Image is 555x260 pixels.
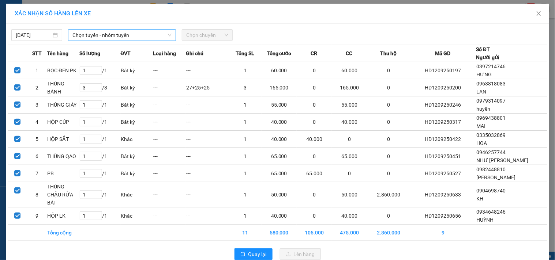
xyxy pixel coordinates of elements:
[47,62,79,79] td: BỌC ĐEN PK
[262,96,297,114] td: 55.000
[476,45,499,61] div: Số ĐT Người gửi
[476,188,506,194] span: 0904698740
[47,131,79,148] td: HỘP SẮT
[262,207,297,225] td: 40.000
[311,49,318,57] span: CR
[27,131,47,148] td: 5
[79,182,120,207] td: / 1
[153,207,186,225] td: ---
[186,79,229,96] td: 27+25+25
[47,96,79,114] td: THÙNG GIÀY
[297,148,332,165] td: 0
[47,165,79,182] td: PB
[332,148,367,165] td: 65.000
[280,248,321,260] button: uploadLên hàng
[367,96,410,114] td: 0
[367,62,410,79] td: 0
[168,33,172,37] span: down
[9,9,64,46] img: logo.jpg
[121,62,153,79] td: Bất kỳ
[229,96,262,114] td: 1
[153,131,186,148] td: ---
[367,165,410,182] td: 0
[229,131,262,148] td: 1
[79,114,120,131] td: / 1
[153,165,186,182] td: ---
[262,148,297,165] td: 65.000
[186,148,229,165] td: ---
[248,250,267,258] span: Quay lại
[79,49,100,57] span: Số lượng
[476,217,494,223] span: HUỲNH
[297,131,332,148] td: 40.000
[367,131,410,148] td: 0
[235,248,273,260] button: rollbackQuay lại
[121,182,153,207] td: Khác
[186,49,203,57] span: Ghi chú
[121,114,153,131] td: Bất kỳ
[410,79,476,96] td: HD1209250200
[410,62,476,79] td: HD1209250197
[262,165,297,182] td: 65.000
[47,49,68,57] span: Tên hàng
[153,114,186,131] td: ---
[410,131,476,148] td: HD1209250422
[332,225,367,241] td: 475.000
[476,209,506,215] span: 0934648246
[297,79,332,96] td: 0
[297,96,332,114] td: 0
[410,207,476,225] td: HD1209250656
[32,49,42,57] span: STT
[332,182,367,207] td: 50.000
[236,49,254,57] span: Tổng SL
[332,165,367,182] td: 0
[346,49,353,57] span: CC
[410,182,476,207] td: HD1209250633
[27,96,47,114] td: 3
[367,182,410,207] td: 2.860.000
[297,165,332,182] td: 65.000
[27,79,47,96] td: 2
[186,182,229,207] td: ---
[476,167,506,172] span: 0982448810
[410,225,476,241] td: 9
[47,148,79,165] td: THÙNG QAO
[262,62,297,79] td: 60.000
[410,165,476,182] td: HD1209250527
[476,140,487,146] span: HOA
[121,49,131,57] span: ĐVT
[476,81,506,87] span: 0963818083
[476,106,490,112] span: huyền
[332,131,367,148] td: 0
[229,62,262,79] td: 1
[476,175,515,180] span: [PERSON_NAME]
[186,131,229,148] td: ---
[410,96,476,114] td: HD1209250246
[68,18,306,27] li: 271 - [PERSON_NAME] - [GEOGRAPHIC_DATA] - [GEOGRAPHIC_DATA]
[476,89,486,95] span: LAN
[332,207,367,225] td: 40.000
[476,64,506,69] span: 0397214746
[186,30,228,41] span: Chọn chuyến
[153,96,186,114] td: ---
[367,207,410,225] td: 0
[27,148,47,165] td: 6
[332,79,367,96] td: 165.000
[121,96,153,114] td: Bất kỳ
[229,114,262,131] td: 1
[79,96,120,114] td: / 1
[79,148,120,165] td: / 1
[47,114,79,131] td: HỘP CÚP
[267,49,291,57] span: Tổng cước
[27,207,47,225] td: 9
[476,98,506,104] span: 0979314097
[186,62,229,79] td: ---
[297,182,332,207] td: 0
[186,165,229,182] td: ---
[262,182,297,207] td: 50.000
[153,79,186,96] td: ---
[79,131,120,148] td: / 1
[297,114,332,131] td: 0
[297,62,332,79] td: 0
[367,225,410,241] td: 2.860.000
